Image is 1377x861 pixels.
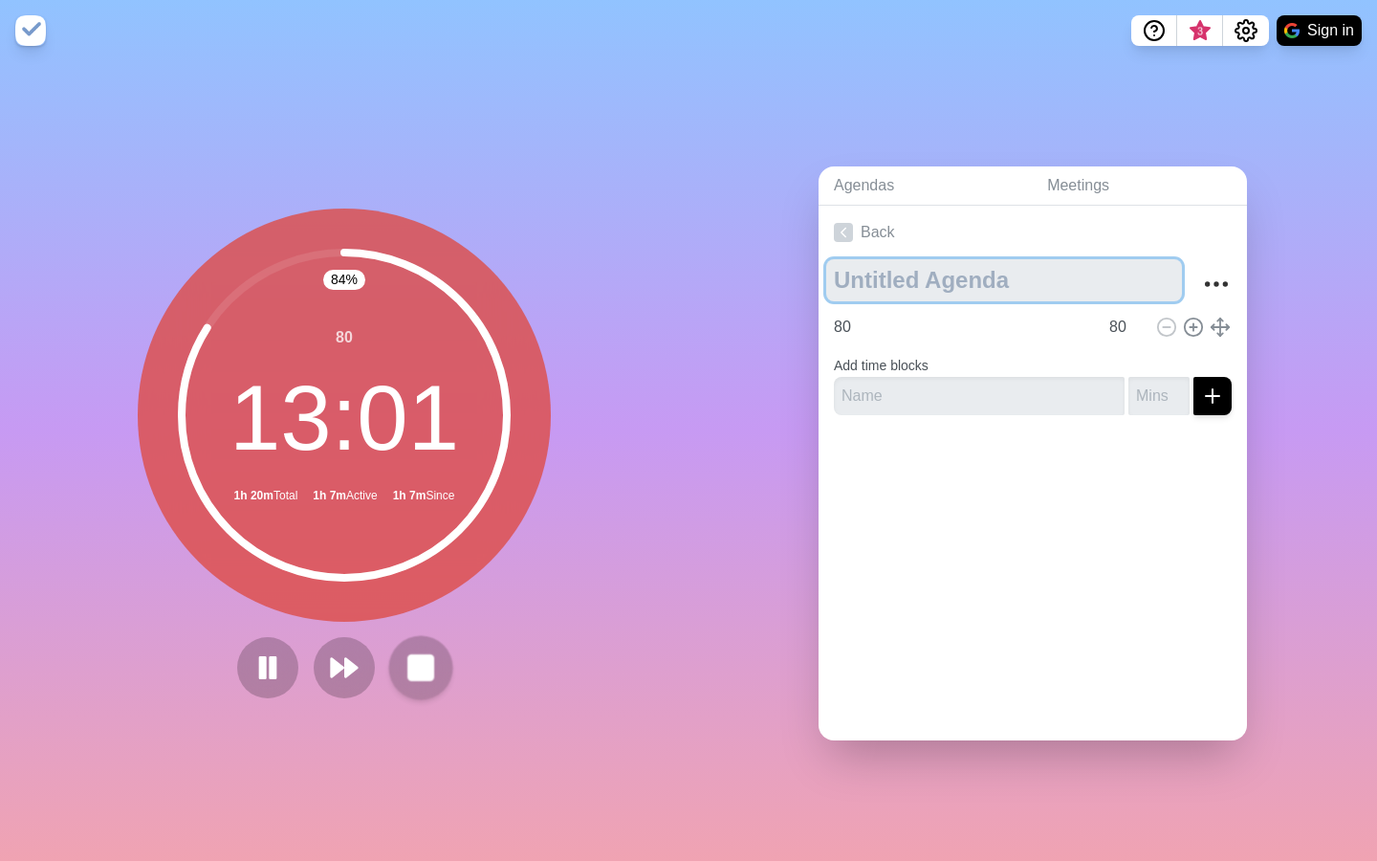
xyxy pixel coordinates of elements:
input: Name [834,377,1125,415]
input: Name [826,308,1098,346]
button: More [1197,265,1235,303]
label: Add time blocks [834,358,929,373]
a: Back [819,206,1247,259]
span: 3 [1192,24,1208,39]
img: timeblocks logo [15,15,46,46]
input: Mins [1102,308,1147,346]
input: Mins [1128,377,1190,415]
button: Help [1131,15,1177,46]
a: Meetings [1032,166,1247,206]
button: Sign in [1277,15,1362,46]
a: Agendas [819,166,1032,206]
button: Settings [1223,15,1269,46]
img: google logo [1284,23,1300,38]
button: What’s new [1177,15,1223,46]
